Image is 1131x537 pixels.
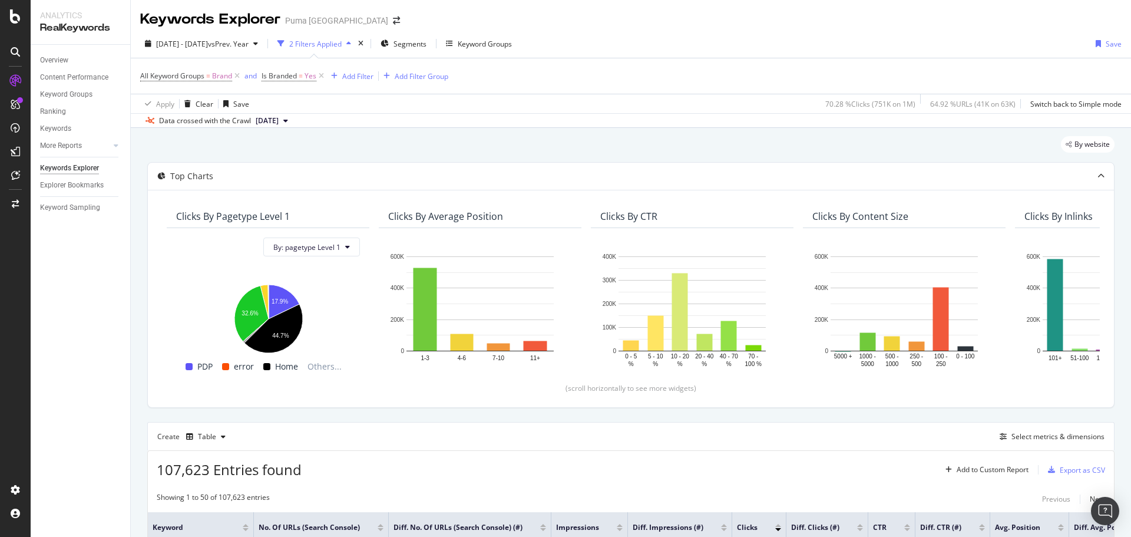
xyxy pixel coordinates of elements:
div: 70.28 % Clicks ( 751K on 1M ) [825,99,915,109]
div: Save [1106,39,1122,49]
div: Keywords Explorer [40,162,99,174]
text: 200K [391,317,405,323]
div: Clicks By Inlinks [1024,210,1093,222]
div: Data crossed with the Crawl [159,116,251,126]
text: 32.6% [242,310,258,317]
text: 400K [1027,285,1041,292]
span: PDP [197,360,213,374]
a: More Reports [40,140,110,152]
span: All Keyword Groups [140,71,204,81]
div: Add Filter [342,71,373,81]
div: 64.92 % URLs ( 41K on 63K ) [930,99,1016,109]
div: Overview [40,54,68,67]
button: Add to Custom Report [941,460,1029,479]
text: 101+ [1049,355,1062,361]
div: and [244,71,257,81]
span: 2025 Jul. 27th [256,116,279,126]
text: 0 - 100 [956,353,975,360]
span: By: pagetype Level 1 [273,242,340,252]
div: Content Performance [40,71,108,84]
text: 11+ [530,355,540,361]
span: = [299,71,303,81]
div: Table [198,433,216,440]
button: Segments [376,34,431,53]
svg: A chart. [600,251,784,369]
div: Keyword Sampling [40,202,100,214]
div: Clicks By Content Size [812,210,908,222]
span: Brand [212,68,232,84]
button: Save [1091,34,1122,53]
a: Keyword Sampling [40,202,122,214]
div: Export as CSV [1060,465,1105,475]
button: Next [1090,492,1105,506]
text: 5 - 10 [648,353,663,360]
text: 51-100 [1070,355,1089,361]
div: Select metrics & dimensions [1011,431,1104,442]
span: error [234,360,254,374]
text: 20 - 40 [695,353,714,360]
div: A chart. [388,251,572,369]
button: Save [219,94,249,113]
div: Open Intercom Messenger [1091,497,1119,525]
div: legacy label [1061,136,1115,153]
text: 0 [613,348,616,354]
span: Home [275,360,298,374]
div: arrow-right-arrow-left [393,17,400,25]
button: Export as CSV [1043,460,1105,479]
text: % [702,361,707,367]
text: 200K [815,317,829,323]
button: [DATE] - [DATE]vsPrev. Year [140,34,263,53]
div: RealKeywords [40,21,121,35]
div: Apply [156,99,174,109]
div: (scroll horizontally to see more widgets) [162,383,1100,393]
text: 16-50 [1096,355,1112,361]
button: Switch back to Simple mode [1026,94,1122,113]
div: More Reports [40,140,82,152]
svg: A chart. [812,251,996,369]
text: 1-3 [421,355,429,361]
text: 0 [1037,348,1040,354]
div: Save [233,99,249,109]
text: 4-6 [458,355,467,361]
text: 400K [603,253,617,260]
a: Ranking [40,106,122,118]
div: Keyword Groups [458,39,512,49]
button: Add Filter [326,69,373,83]
div: Keyword Groups [40,88,92,101]
button: By: pagetype Level 1 [263,238,360,256]
span: Diff. Impressions (#) [633,522,703,533]
text: 40 - 70 [720,353,739,360]
div: Switch back to Simple mode [1030,99,1122,109]
div: Add Filter Group [395,71,448,81]
text: % [726,361,732,367]
text: 250 - [910,353,923,360]
text: 500 [911,361,921,367]
div: Create [157,427,230,446]
span: vs Prev. Year [208,39,249,49]
text: 600K [815,253,829,260]
a: Keywords [40,123,122,135]
button: Keyword Groups [441,34,517,53]
div: Clicks By pagetype Level 1 [176,210,290,222]
text: 17.9% [272,298,288,305]
text: 0 [825,348,828,354]
span: = [206,71,210,81]
text: 7-10 [492,355,504,361]
span: Clicks [737,522,758,533]
text: 70 - [748,353,758,360]
text: 1000 [885,361,899,367]
svg: A chart. [176,279,360,355]
text: 250 [936,361,946,367]
text: 500 - [885,353,899,360]
a: Content Performance [40,71,122,84]
span: Yes [305,68,316,84]
text: 5000 [861,361,875,367]
div: Puma [GEOGRAPHIC_DATA] [285,15,388,27]
a: Explorer Bookmarks [40,179,122,192]
text: 100 - [934,353,948,360]
text: 300K [603,277,617,284]
text: 400K [391,285,405,292]
span: Diff. CTR (#) [920,522,961,533]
